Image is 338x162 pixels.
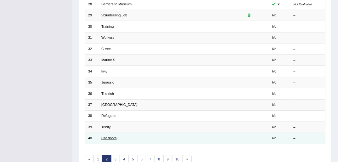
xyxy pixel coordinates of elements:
td: 38 [85,111,99,122]
a: Volunteering Job [101,13,127,17]
div: – [294,91,322,96]
div: – [294,13,322,18]
em: No [272,69,277,73]
a: C tree [101,47,111,51]
span: You can still take this question [276,2,282,7]
em: No [272,136,277,140]
em: No [272,125,277,129]
a: Trinity [101,125,111,129]
em: No [272,103,277,107]
div: – [294,80,322,85]
em: No [272,114,277,118]
small: Not Evaluated [294,3,312,6]
a: Car doors [101,136,117,140]
td: 31 [85,32,99,43]
em: No [272,58,277,62]
div: – [294,24,322,29]
td: 35 [85,77,99,88]
a: [GEOGRAPHIC_DATA] [101,103,138,107]
td: 37 [85,99,99,110]
em: No [272,47,277,51]
div: – [294,125,322,130]
td: 34 [85,66,99,77]
em: No [272,36,277,39]
td: 29 [85,10,99,21]
td: 40 [85,133,99,144]
a: Workers [101,36,114,39]
td: 32 [85,43,99,55]
td: 33 [85,55,99,66]
div: – [294,47,322,52]
div: – [294,58,322,63]
em: No [272,80,277,84]
a: Barriers to Museum [101,2,132,6]
div: – [294,35,322,40]
div: – [294,102,322,107]
td: 39 [85,122,99,133]
a: Refugees [101,114,116,118]
td: 36 [85,88,99,99]
div: – [294,69,322,74]
a: Marine S [101,58,115,62]
div: Exam occurring question [232,13,266,18]
a: kyiv [101,69,107,73]
a: Jurassic [101,80,114,84]
a: Training [101,25,114,28]
em: No [272,13,277,17]
td: 30 [85,21,99,32]
em: No [272,92,277,95]
em: No [272,25,277,28]
div: – [294,113,322,119]
div: – [294,136,322,141]
a: The rich [101,92,114,95]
